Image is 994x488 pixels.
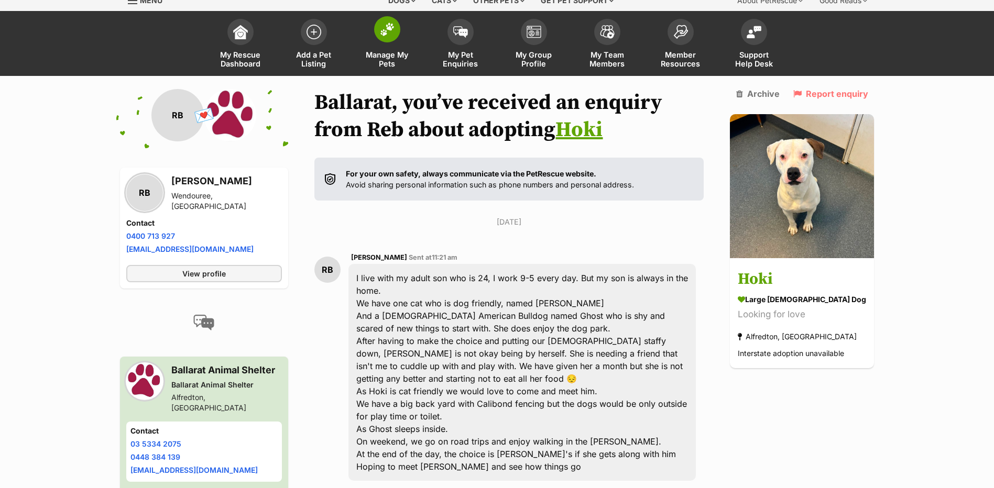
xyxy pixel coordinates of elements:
span: Sent at [409,253,457,261]
img: member-resources-icon-8e73f808a243e03378d46382f2149f9095a855e16c252ad45f914b54edf8863c.svg [673,25,688,39]
a: Manage My Pets [351,14,424,76]
div: Looking for love [738,308,866,322]
span: Member Resources [657,50,704,68]
img: conversation-icon-4a6f8262b818ee0b60e3300018af0b2d0b884aa5de6e9bcb8d3d4eeb1a70a7c4.svg [193,315,214,330]
span: 11:21 am [432,253,457,261]
img: manage-my-pets-icon-02211641906a0b7f246fdf0571729dbe1e7629f14944591b6c1af311fb30b64b.svg [380,23,395,36]
strong: For your own safety, always communicate via the PetRescue website. [346,169,596,178]
span: My Group Profile [510,50,558,68]
h4: Contact [126,218,282,228]
a: Report enquiry [793,89,868,98]
span: 💌 [192,104,216,127]
a: My Pet Enquiries [424,14,497,76]
img: team-members-icon-5396bd8760b3fe7c0b43da4ab00e1e3bb1a5d9ba89233759b79545d2d3fc5d0d.svg [600,25,615,39]
a: Support Help Desk [717,14,791,76]
a: My Group Profile [497,14,571,76]
span: Support Help Desk [730,50,778,68]
span: Interstate adoption unavailable [738,349,844,358]
h3: Hoki [738,268,866,292]
img: help-desk-icon-fdf02630f3aa405de69fd3d07c3f3aa587a6932b1a1747fa1d2bba05be0121f9.svg [747,26,761,38]
span: My Rescue Dashboard [217,50,264,68]
div: RB [126,174,163,211]
p: Avoid sharing personal information such as phone numbers and personal address. [346,168,634,191]
h3: Ballarat Animal Shelter [171,363,282,378]
h3: [PERSON_NAME] [171,174,282,188]
a: View profile [126,265,282,282]
a: Hoki large [DEMOGRAPHIC_DATA] Dog Looking for love Alfredton, [GEOGRAPHIC_DATA] Interstate adopti... [730,260,874,369]
a: [EMAIL_ADDRESS][DOMAIN_NAME] [126,245,254,253]
a: Hoki [555,117,603,143]
img: Ballarat Animal Shelter profile pic [126,363,163,400]
a: 0400 713 927 [126,231,175,240]
a: My Team Members [571,14,644,76]
img: group-profile-icon-3fa3cf56718a62981997c0bc7e787c4b2cf8bcc04b72c1350f741eb67cf2f40e.svg [527,26,541,38]
img: dashboard-icon-eb2f2d2d3e046f16d808141f083e7271f6b2e854fb5c12c21221c1fb7104beca.svg [233,25,248,39]
div: RB [151,89,204,141]
div: large [DEMOGRAPHIC_DATA] Dog [738,294,866,305]
h1: Ballarat, you’ve received an enquiry from Reb about adopting [314,89,704,143]
span: View profile [182,268,226,279]
p: [DATE] [314,216,704,227]
span: My Team Members [584,50,631,68]
a: 0448 384 139 [130,452,180,461]
span: Add a Pet Listing [290,50,337,68]
div: RB [314,257,341,283]
img: add-pet-listing-icon-0afa8454b4691262ce3f59096e99ab1cd57d4a30225e0717b998d2c9b9846f56.svg [307,25,321,39]
span: [PERSON_NAME] [351,253,407,261]
a: 03 5334 2075 [130,439,181,448]
span: My Pet Enquiries [437,50,484,68]
img: Hoki [730,114,874,258]
div: Alfredton, [GEOGRAPHIC_DATA] [171,392,282,413]
a: [EMAIL_ADDRESS][DOMAIN_NAME] [130,465,258,474]
a: Add a Pet Listing [277,14,351,76]
a: Archive [736,89,780,98]
img: Ballarat Animal Shelter profile pic [204,89,256,141]
a: My Rescue Dashboard [204,14,277,76]
span: Manage My Pets [364,50,411,68]
div: Alfredton, [GEOGRAPHIC_DATA] [738,330,857,344]
a: Member Resources [644,14,717,76]
div: Wendouree, [GEOGRAPHIC_DATA] [171,191,282,212]
h4: Contact [130,426,278,436]
img: pet-enquiries-icon-7e3ad2cf08bfb03b45e93fb7055b45f3efa6380592205ae92323e6603595dc1f.svg [453,26,468,38]
div: I live with my adult son who is 24, I work 9-5 every day. But my son is always in the home. We ha... [348,264,696,481]
div: Ballarat Animal Shelter [171,380,282,390]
